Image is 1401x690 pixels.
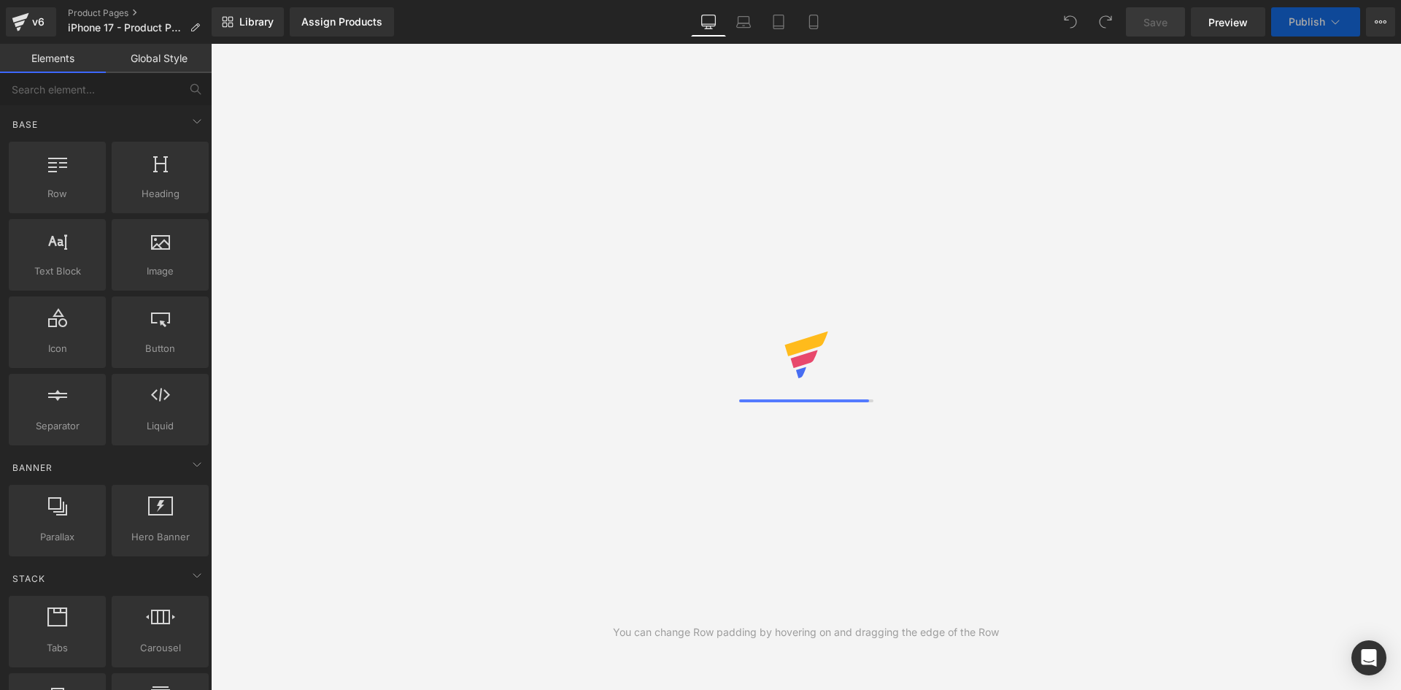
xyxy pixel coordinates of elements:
span: Library [239,15,274,28]
span: Tabs [13,640,101,656]
a: v6 [6,7,56,37]
span: Preview [1208,15,1248,30]
div: v6 [29,12,47,31]
span: Heading [116,186,204,202]
a: Preview [1191,7,1265,37]
span: Banner [11,461,54,475]
span: Parallax [13,529,101,545]
span: iPhone 17 - Product Page [68,22,184,34]
div: Assign Products [301,16,382,28]
span: Hero Banner [116,529,204,545]
span: Save [1143,15,1167,30]
a: Mobile [796,7,831,37]
span: Button [116,341,204,356]
a: Tablet [761,7,796,37]
span: Image [116,264,204,279]
a: Desktop [691,7,726,37]
a: Laptop [726,7,761,37]
button: Redo [1091,7,1120,37]
span: Text Block [13,264,101,279]
button: Undo [1056,7,1085,37]
span: Row [13,186,101,202]
span: Publish [1289,16,1325,28]
button: More [1366,7,1395,37]
a: Product Pages [68,7,212,19]
button: Publish [1271,7,1360,37]
a: New Library [212,7,284,37]
span: Carousel [116,640,204,656]
span: Liquid [116,418,204,434]
span: Separator [13,418,101,434]
span: Stack [11,572,47,586]
span: Base [11,118,39,131]
div: You can change Row padding by hovering on and dragging the edge of the Row [613,624,999,640]
a: Global Style [106,44,212,73]
span: Icon [13,341,101,356]
div: Open Intercom Messenger [1351,640,1386,675]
